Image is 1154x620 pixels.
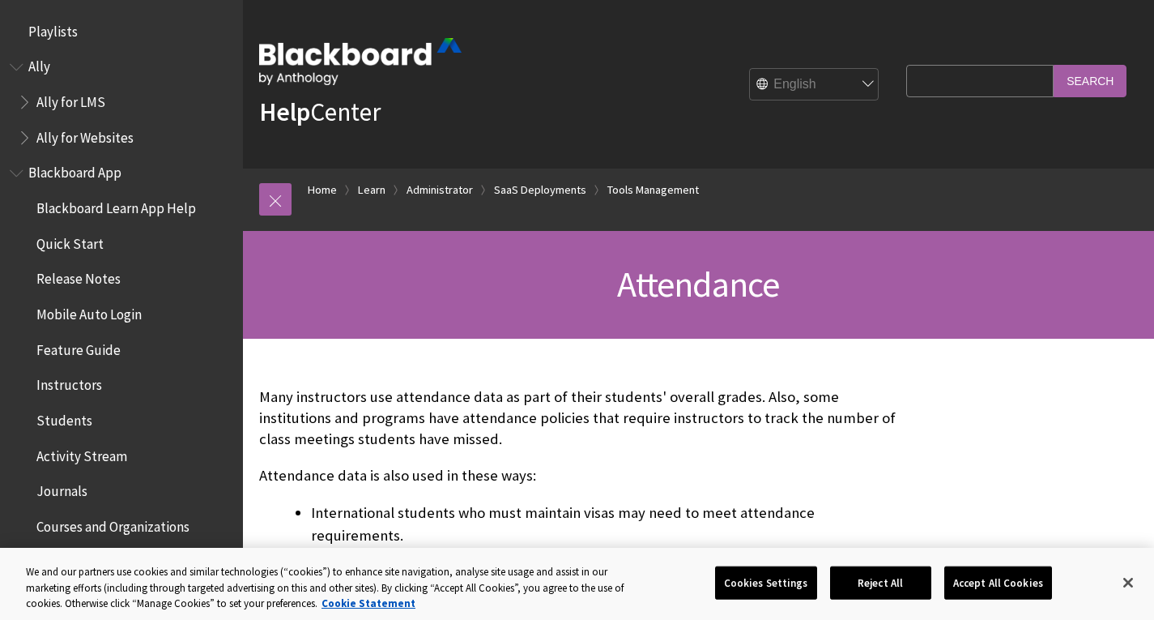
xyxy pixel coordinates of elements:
[36,266,121,288] span: Release Notes
[259,465,898,486] p: Attendance data is also used in these ways:
[26,564,635,612] div: We and our partners use cookies and similar technologies (“cookies”) to enhance site navigation, ...
[617,262,779,306] span: Attendance
[10,18,233,45] nav: Book outline for Playlists
[28,18,78,40] span: Playlists
[322,596,415,610] a: More information about your privacy, opens in a new tab
[259,387,898,451] p: Many instructors use attendance data as part of their students' overall grades. Also, some instit...
[259,96,310,128] strong: Help
[36,478,87,500] span: Journals
[830,566,931,600] button: Reject All
[1054,65,1126,96] input: Search
[715,566,817,600] button: Cookies Settings
[407,180,473,200] a: Administrator
[36,443,127,464] span: Activity Stream
[36,88,105,110] span: Ally for LMS
[944,566,1052,600] button: Accept All Cookies
[358,180,385,200] a: Learn
[607,180,699,200] a: Tools Management
[36,195,196,216] span: Blackboard Learn App Help
[36,407,92,429] span: Students
[308,180,337,200] a: Home
[36,513,189,535] span: Courses and Organizations
[36,336,121,358] span: Feature Guide
[28,160,121,182] span: Blackboard App
[259,96,381,128] a: HelpCenter
[28,53,50,75] span: Ally
[36,124,134,146] span: Ally for Websites
[36,372,102,394] span: Instructors
[10,53,233,152] nav: Book outline for Anthology Ally Help
[259,38,462,85] img: Blackboard by Anthology
[1110,565,1146,601] button: Close
[311,502,898,547] li: International students who must maintain visas may need to meet attendance requirements.
[36,301,142,323] span: Mobile Auto Login
[36,230,104,252] span: Quick Start
[750,69,879,101] select: Site Language Selector
[494,180,586,200] a: SaaS Deployments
